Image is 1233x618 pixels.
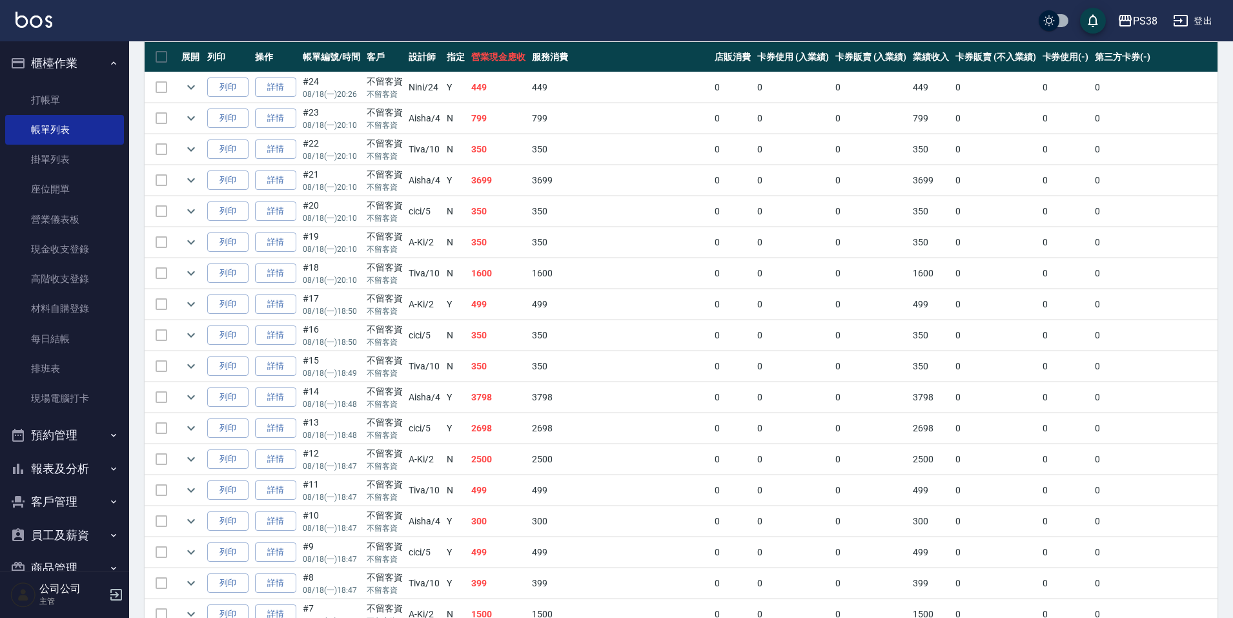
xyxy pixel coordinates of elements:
[832,258,910,289] td: 0
[952,103,1039,134] td: 0
[529,165,712,196] td: 3699
[910,475,952,506] td: 499
[832,196,910,227] td: 0
[910,258,952,289] td: 1600
[832,227,910,258] td: 0
[181,356,201,376] button: expand row
[181,325,201,345] button: expand row
[1039,165,1092,196] td: 0
[952,258,1039,289] td: 0
[207,232,249,252] button: 列印
[367,119,403,131] p: 不留客資
[367,150,403,162] p: 不留客資
[405,413,443,444] td: cici /5
[754,134,832,165] td: 0
[5,174,124,204] a: 座位開單
[910,320,952,351] td: 350
[754,289,832,320] td: 0
[754,42,832,72] th: 卡券使用 (入業績)
[5,485,124,519] button: 客戶管理
[255,170,296,191] a: 詳情
[181,542,201,562] button: expand row
[181,449,201,469] button: expand row
[468,413,529,444] td: 2698
[952,72,1039,103] td: 0
[832,475,910,506] td: 0
[405,134,443,165] td: Tiva /10
[1039,103,1092,134] td: 0
[832,42,910,72] th: 卡券販賣 (入業績)
[181,77,201,97] button: expand row
[300,413,363,444] td: #13
[468,444,529,475] td: 2500
[303,305,360,317] p: 08/18 (一) 18:50
[181,108,201,128] button: expand row
[443,103,468,134] td: N
[711,258,754,289] td: 0
[468,351,529,382] td: 350
[468,165,529,196] td: 3699
[405,72,443,103] td: Nini /24
[303,119,360,131] p: 08/18 (一) 20:10
[367,416,403,429] div: 不留客資
[300,72,363,103] td: #24
[181,201,201,221] button: expand row
[300,227,363,258] td: #19
[468,103,529,134] td: 799
[5,234,124,264] a: 現金收支登錄
[952,134,1039,165] td: 0
[832,382,910,413] td: 0
[832,444,910,475] td: 0
[181,418,201,438] button: expand row
[529,196,712,227] td: 350
[910,413,952,444] td: 2698
[303,150,360,162] p: 08/18 (一) 20:10
[405,42,443,72] th: 設計師
[303,274,360,286] p: 08/18 (一) 20:10
[300,165,363,196] td: #21
[5,85,124,115] a: 打帳單
[181,573,201,593] button: expand row
[255,387,296,407] a: 詳情
[468,196,529,227] td: 350
[832,351,910,382] td: 0
[711,413,754,444] td: 0
[711,351,754,382] td: 0
[443,351,468,382] td: N
[832,72,910,103] td: 0
[1039,289,1092,320] td: 0
[255,480,296,500] a: 詳情
[207,77,249,98] button: 列印
[181,387,201,407] button: expand row
[1080,8,1106,34] button: save
[754,382,832,413] td: 0
[367,323,403,336] div: 不留客資
[754,103,832,134] td: 0
[711,42,754,72] th: 店販消費
[754,258,832,289] td: 0
[303,398,360,410] p: 08/18 (一) 18:48
[443,382,468,413] td: Y
[1168,9,1218,33] button: 登出
[255,542,296,562] a: 詳情
[910,227,952,258] td: 350
[443,413,468,444] td: Y
[443,42,468,72] th: 指定
[711,103,754,134] td: 0
[711,382,754,413] td: 0
[204,42,252,72] th: 列印
[754,72,832,103] td: 0
[1039,351,1092,382] td: 0
[443,165,468,196] td: Y
[303,336,360,348] p: 08/18 (一) 18:50
[910,72,952,103] td: 449
[300,258,363,289] td: #18
[405,103,443,134] td: Aisha /4
[1039,42,1092,72] th: 卡券使用(-)
[255,263,296,283] a: 詳情
[255,139,296,160] a: 詳情
[468,72,529,103] td: 449
[952,165,1039,196] td: 0
[363,42,406,72] th: 客戶
[207,325,249,345] button: 列印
